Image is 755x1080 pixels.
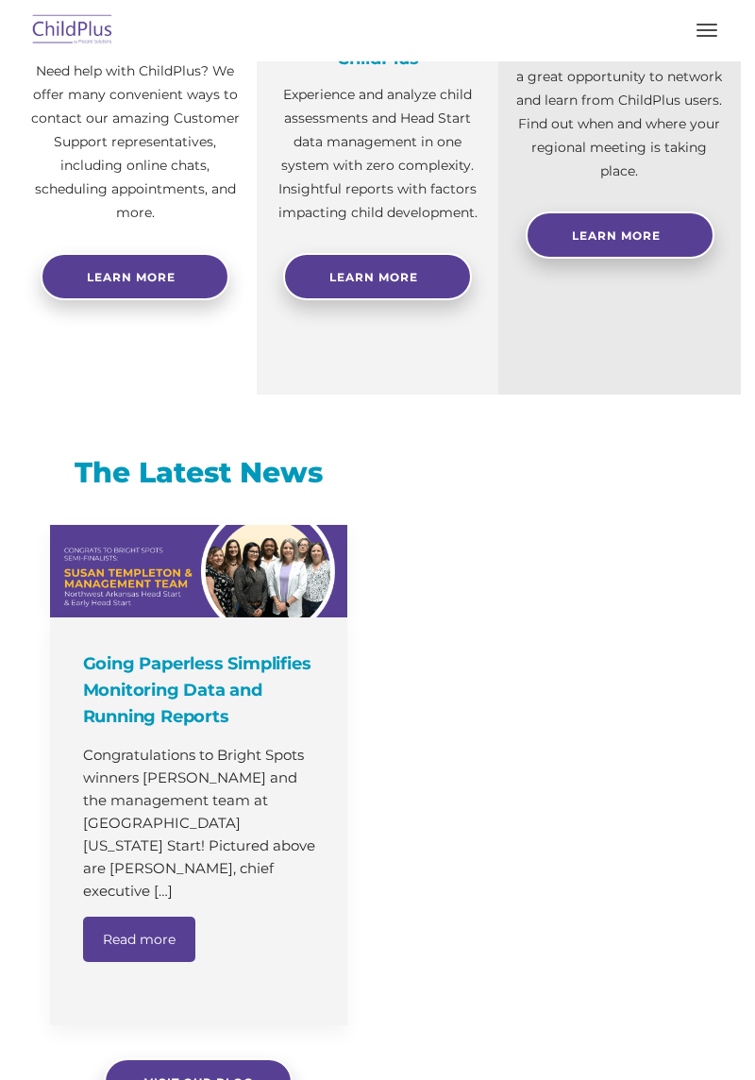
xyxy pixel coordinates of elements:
[271,83,485,225] p: Experience and analyze child assessments and Head Start data management in one system with zero c...
[512,42,727,183] p: Not using ChildPlus? These are a great opportunity to network and learn from ChildPlus users. Fin...
[28,8,117,53] img: ChildPlus by Procare Solutions
[83,650,319,730] h4: Going Paperless Simplifies Monitoring Data and Running Reports
[409,435,706,577] iframe: Form 0
[41,253,229,300] a: Learn more
[283,253,472,300] a: Learn More
[329,270,418,284] span: Learn More
[83,744,319,903] p: Congratulations to Bright Spots winners [PERSON_NAME] and the management team at [GEOGRAPHIC_DATA...
[50,454,347,492] h3: The Latest News
[572,228,661,243] span: Learn More
[28,59,243,225] p: Need help with ChildPlus? We offer many convenient ways to contact our amazing Customer Support r...
[87,270,176,284] span: Learn more
[83,917,195,962] a: Read more
[526,211,714,259] a: Learn More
